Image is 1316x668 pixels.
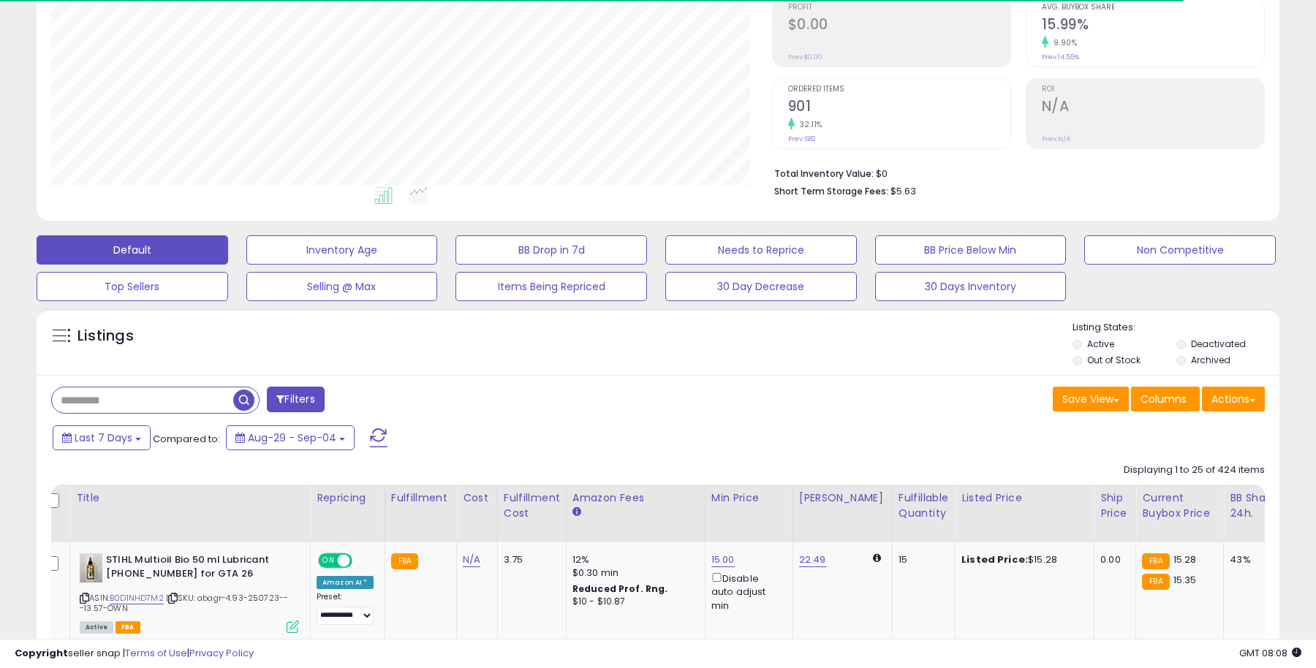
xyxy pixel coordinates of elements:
[1042,98,1264,118] h2: N/A
[1042,86,1264,94] span: ROI
[80,553,102,582] img: 31J6OquOZmL._SL40_.jpg
[665,235,857,265] button: Needs to Reprice
[875,272,1067,301] button: 30 Days Inventory
[1191,338,1246,350] label: Deactivated
[788,16,1010,36] h2: $0.00
[246,272,438,301] button: Selling @ Max
[795,119,822,130] small: 32.11%
[899,490,949,521] div: Fulfillable Quantity
[961,490,1088,506] div: Listed Price
[504,553,555,566] div: 3.75
[1087,338,1114,350] label: Active
[248,430,336,445] span: Aug-29 - Sep-04
[391,490,450,506] div: Fulfillment
[1073,321,1279,335] p: Listing States:
[1048,37,1078,48] small: 9.90%
[890,184,916,198] span: $5.63
[1053,387,1129,411] button: Save View
[226,425,355,450] button: Aug-29 - Sep-04
[1100,490,1130,521] div: Ship Price
[53,425,151,450] button: Last 7 Days
[788,86,1010,94] span: Ordered Items
[350,555,374,567] span: OFF
[77,326,134,346] h5: Listings
[1042,4,1264,12] span: Avg. Buybox Share
[1087,354,1141,366] label: Out of Stock
[572,490,699,506] div: Amazon Fees
[572,566,694,580] div: $0.30 min
[463,553,480,567] a: N/A
[317,592,374,625] div: Preset:
[572,506,581,519] small: Amazon Fees.
[788,134,816,143] small: Prev: 682
[110,592,164,604] a: B0D1NHD7M2
[1173,553,1197,566] span: 15.28
[153,432,220,446] span: Compared to:
[1042,53,1079,61] small: Prev: 14.55%
[572,596,694,608] div: $10 - $10.87
[463,490,491,506] div: Cost
[116,621,140,634] span: FBA
[1142,490,1217,521] div: Current Buybox Price
[317,576,374,589] div: Amazon AI *
[572,553,694,566] div: 12%
[875,235,1067,265] button: BB Price Below Min
[665,272,857,301] button: 30 Day Decrease
[37,272,228,301] button: Top Sellers
[246,235,438,265] button: Inventory Age
[1230,490,1283,521] div: BB Share 24h.
[1084,235,1276,265] button: Non Competitive
[1100,553,1124,566] div: 0.00
[1124,463,1265,477] div: Displaying 1 to 25 of 424 items
[1142,574,1169,590] small: FBA
[1042,16,1264,36] h2: 15.99%
[774,185,888,197] b: Short Term Storage Fees:
[1131,387,1200,411] button: Columns
[799,490,886,506] div: [PERSON_NAME]
[267,387,324,412] button: Filters
[1202,387,1265,411] button: Actions
[961,553,1028,566] b: Listed Price:
[711,570,782,612] div: Disable auto adjust min
[1142,553,1169,569] small: FBA
[80,592,288,614] span: | SKU: abagr-4.93-250723---13.57-OWN
[504,490,560,521] div: Fulfillment Cost
[319,555,338,567] span: ON
[1239,646,1301,660] span: 2025-09-12 08:08 GMT
[80,553,299,631] div: ASIN:
[75,430,132,445] span: Last 7 Days
[37,235,228,265] button: Default
[572,582,668,595] b: Reduced Prof. Rng.
[76,490,304,506] div: Title
[788,98,1010,118] h2: 901
[711,490,787,506] div: Min Price
[774,167,874,180] b: Total Inventory Value:
[391,553,418,569] small: FBA
[774,164,1254,181] li: $0
[1191,354,1230,366] label: Archived
[1141,392,1187,406] span: Columns
[1230,553,1278,566] div: 43%
[788,53,822,61] small: Prev: $0.00
[1042,134,1070,143] small: Prev: N/A
[317,490,379,506] div: Repricing
[711,553,735,567] a: 15.00
[788,4,1010,12] span: Profit
[106,553,284,584] b: STIHL Multioil Bio 50 ml Lubricant [PHONE_NUMBER] for GTA 26
[189,646,254,660] a: Privacy Policy
[455,235,647,265] button: BB Drop in 7d
[455,272,647,301] button: Items Being Repriced
[125,646,187,660] a: Terms of Use
[799,553,826,567] a: 22.49
[15,647,254,661] div: seller snap | |
[899,553,944,566] div: 15
[80,621,113,634] span: All listings currently available for purchase on Amazon
[15,646,68,660] strong: Copyright
[961,553,1083,566] div: $15.28
[1173,573,1197,587] span: 15.35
